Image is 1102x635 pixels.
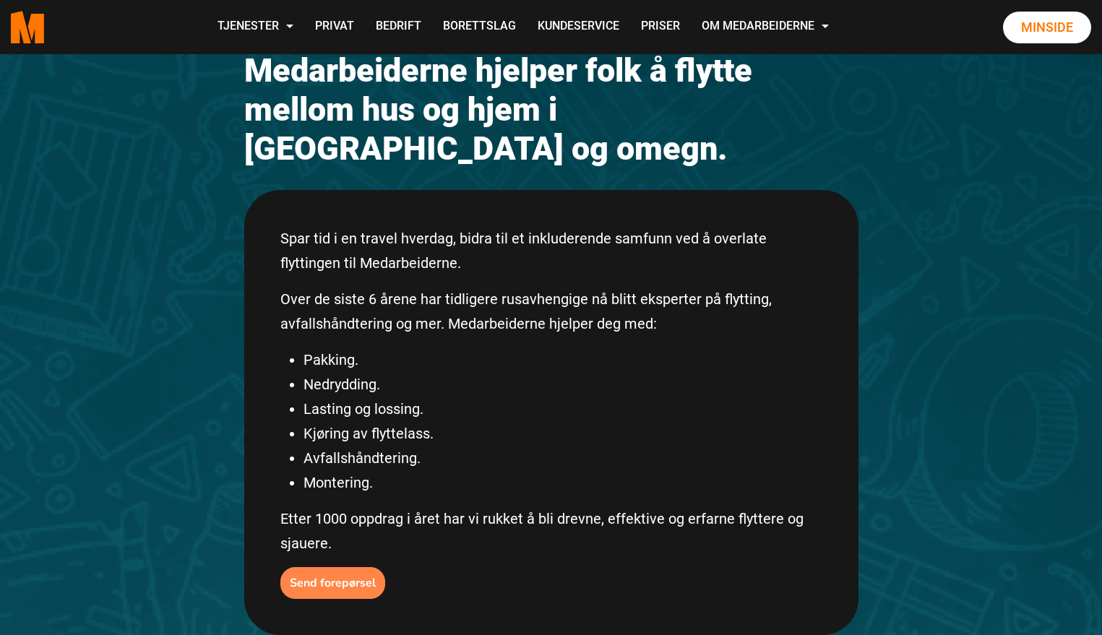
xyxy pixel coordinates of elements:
[304,397,822,421] li: Lasting og lossing.
[365,1,432,53] a: Bedrift
[304,372,822,397] li: Nedrydding.
[304,1,365,53] a: Privat
[527,1,630,53] a: Kundeservice
[207,1,304,53] a: Tjenester
[290,575,376,591] b: Send forepørsel
[630,1,691,53] a: Priser
[691,1,840,53] a: Om Medarbeiderne
[304,470,822,495] li: Montering.
[280,226,822,275] p: Spar tid i en travel hverdag, bidra til et inkluderende samfunn ved å overlate flyttingen til Med...
[304,446,822,470] li: Avfallshåndtering.
[1003,12,1091,43] a: Minside
[304,421,822,446] li: Kjøring av flyttelass.
[244,51,858,168] h2: Medarbeiderne hjelper folk å flytte mellom hus og hjem i [GEOGRAPHIC_DATA] og omegn.
[432,1,527,53] a: Borettslag
[304,347,822,372] li: Pakking.
[280,506,822,556] p: Etter 1000 oppdrag i året har vi rukket å bli drevne, effektive og erfarne flyttere og sjauere.
[280,287,822,336] p: Over de siste 6 årene har tidligere rusavhengige nå blitt eksperter på flytting, avfallshåndterin...
[280,567,385,599] button: Send forepørsel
